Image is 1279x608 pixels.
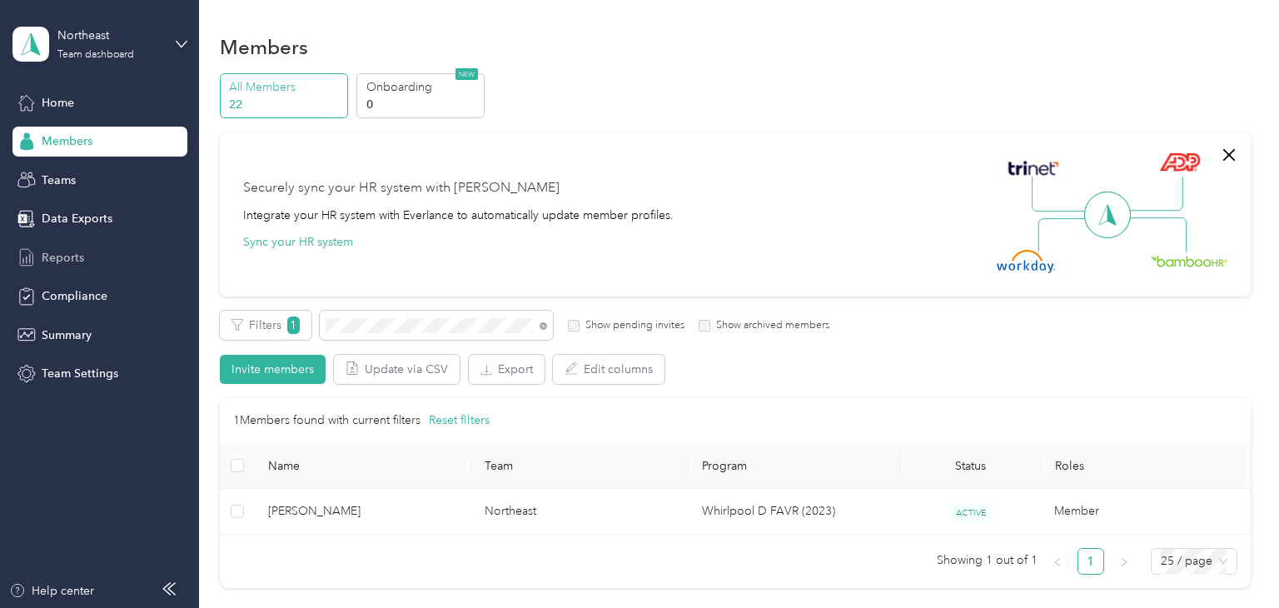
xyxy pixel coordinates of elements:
img: Line Left Down [1038,217,1096,252]
p: 0 [366,96,480,113]
span: Teams [42,172,76,189]
td: Whirlpool D FAVR (2023) [689,489,900,535]
th: Team [471,443,689,489]
span: Members [42,132,92,150]
button: Invite members [220,355,326,384]
div: Securely sync your HR system with [PERSON_NAME] [243,178,560,198]
label: Show pending invites [580,318,684,333]
th: Program [689,443,900,489]
th: Roles [1042,443,1259,489]
span: Reports [42,249,84,267]
div: Page Size [1151,548,1237,575]
li: 1 [1077,548,1104,575]
td: Northeast [471,489,689,535]
img: Line Right Down [1128,217,1187,253]
span: [PERSON_NAME] [268,502,459,521]
img: Line Right Up [1125,177,1183,212]
iframe: Everlance-gr Chat Button Frame [1186,515,1279,608]
img: ADP [1159,152,1200,172]
th: Name [255,443,472,489]
button: right [1111,548,1137,575]
button: Sync your HR system [243,233,353,251]
span: Name [268,459,459,473]
span: Team Settings [42,365,118,382]
td: Biagio V. Facchiano [255,489,472,535]
span: Data Exports [42,210,112,227]
td: Member [1041,489,1258,535]
img: Workday [997,250,1055,273]
th: Status [900,443,1041,489]
a: 1 [1078,549,1103,574]
img: Line Left Up [1032,177,1090,212]
div: Team dashboard [57,50,134,60]
p: Onboarding [366,78,480,96]
span: Compliance [42,287,107,305]
div: Integrate your HR system with Everlance to automatically update member profiles. [243,207,674,224]
img: Trinet [1004,157,1063,180]
span: Showing 1 out of 1 [937,548,1038,573]
span: right [1119,557,1129,567]
span: Home [42,94,74,112]
h1: Members [220,38,308,56]
button: left [1044,548,1071,575]
label: Show archived members [710,318,829,333]
button: Reset filters [429,411,490,430]
span: left [1053,557,1063,567]
button: Edit columns [553,355,664,384]
li: Previous Page [1044,548,1071,575]
img: BambooHR [1151,255,1227,267]
span: NEW [455,68,478,80]
p: All Members [229,78,342,96]
button: Update via CSV [334,355,460,384]
button: Help center [9,582,94,600]
span: Summary [42,326,92,344]
span: 25 / page [1161,549,1227,574]
button: Export [469,355,545,384]
div: Northeast [57,27,162,44]
p: 1 Members found with current filters [233,411,421,430]
li: Next Page [1111,548,1137,575]
span: ACTIVE [950,504,992,521]
p: 22 [229,96,342,113]
button: Filters1 [220,311,311,340]
span: 1 [287,316,300,334]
